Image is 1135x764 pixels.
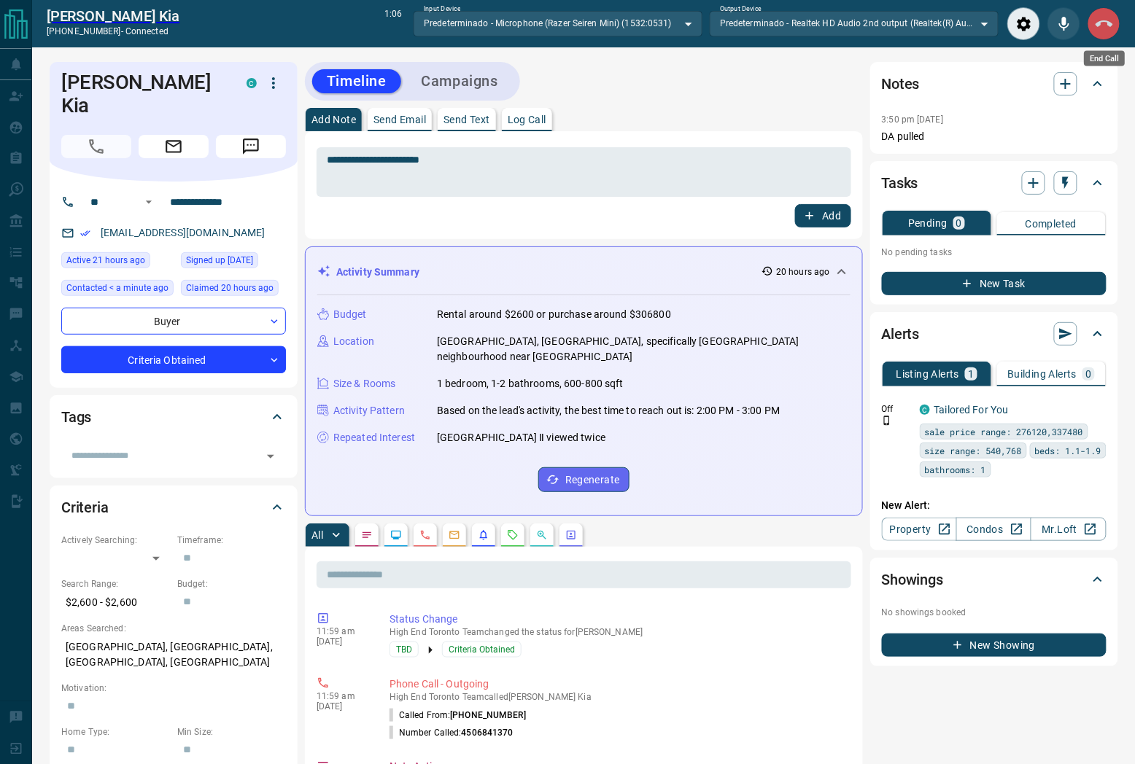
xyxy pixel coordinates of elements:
[177,534,286,547] p: Timeframe:
[908,218,948,228] p: Pending
[956,218,962,228] p: 0
[373,114,426,125] p: Send Email
[1031,518,1106,541] a: Mr.Loft
[882,272,1107,295] button: New Task
[181,280,286,300] div: Mon Oct 13 2025
[390,709,526,722] p: Called From:
[795,204,851,227] button: Add
[61,71,225,117] h1: [PERSON_NAME] Kia
[317,259,851,286] div: Activity Summary20 hours ago
[896,369,960,379] p: Listing Alerts
[125,26,168,36] span: connected
[565,529,577,541] svg: Agent Actions
[407,69,513,93] button: Campaigns
[956,518,1031,541] a: Condos
[177,577,286,590] p: Budget:
[925,443,1022,458] span: size range: 540,768
[333,334,374,349] p: Location
[311,114,356,125] p: Add Note
[61,490,286,525] div: Criteria
[247,78,257,88] div: condos.ca
[61,252,174,273] div: Mon Oct 13 2025
[449,529,460,541] svg: Emails
[61,682,286,695] p: Motivation:
[882,316,1107,351] div: Alerts
[333,307,367,322] p: Budget
[882,606,1107,619] p: No showings booked
[1084,51,1125,66] div: End Call
[882,634,1107,657] button: New Showing
[882,165,1107,200] div: Tasks
[882,562,1107,597] div: Showings
[710,11,999,36] div: Predeterminado - Realtek HD Audio 2nd output (Realtek(R) Audio)
[336,265,419,280] p: Activity Summary
[390,529,402,541] svg: Lead Browsing Activity
[47,7,179,25] a: [PERSON_NAME] Kia
[882,518,957,541] a: Property
[882,568,944,591] h2: Showings
[333,430,415,445] p: Repeated Interest
[536,529,548,541] svg: Opportunities
[384,7,402,40] p: 1:06
[140,193,158,211] button: Open
[186,253,253,268] span: Signed up [DATE]
[66,281,168,295] span: Contacted < a minute ago
[101,227,266,238] a: [EMAIL_ADDRESS][DOMAIN_NAME]
[61,280,174,300] div: Tue Oct 14 2025
[80,228,90,238] svg: Email Verified
[538,467,630,492] button: Regenerate
[1088,7,1120,40] div: End Call
[186,281,274,295] span: Claimed 20 hours ago
[776,265,829,278] p: 20 hours ago
[139,135,209,158] span: Email
[462,728,514,738] span: 4506841370
[414,11,702,36] div: Predeterminado - Microphone (Razer Seiren Mini) (1532:0531)
[390,726,514,739] p: Number Called:
[312,69,401,93] button: Timeline
[882,72,920,95] h2: Notes
[968,369,974,379] p: 1
[437,376,624,391] p: 1 bedroom, 1-2 bathrooms, 600-800 sqft
[882,416,892,426] svg: Push Notification Only
[882,322,920,346] h2: Alerts
[882,129,1107,144] p: DA pulled
[61,496,109,519] h2: Criteria
[1007,7,1040,40] div: Audio Settings
[61,590,170,615] p: $2,600 - $2,600
[934,404,1009,416] a: Tailored For You
[177,725,286,738] p: Min Size:
[437,334,851,365] p: [GEOGRAPHIC_DATA], [GEOGRAPHIC_DATA], specifically [GEOGRAPHIC_DATA] neighbourhood near [GEOGRAPH...
[882,171,918,195] h2: Tasks
[317,701,368,712] p: [DATE]
[1085,369,1091,379] p: 0
[720,4,762,14] label: Output Device
[437,307,671,322] p: Rental around $2600 or purchase around $306800
[390,612,845,627] p: Status Change
[508,114,546,125] p: Log Call
[61,346,286,373] div: Criteria Obtained
[450,710,526,720] span: [PHONE_NUMBER]
[882,114,944,125] p: 3:50 pm [DATE]
[61,135,131,158] span: Call
[47,25,179,38] p: [PHONE_NUMBER] -
[390,627,845,637] p: High End Toronto Team changed the status for [PERSON_NAME]
[390,677,845,692] p: Phone Call - Outgoing
[396,642,412,657] span: TBD
[1026,219,1077,229] p: Completed
[61,635,286,674] p: [GEOGRAPHIC_DATA], [GEOGRAPHIC_DATA], [GEOGRAPHIC_DATA], [GEOGRAPHIC_DATA]
[361,529,373,541] svg: Notes
[882,402,911,416] p: Off
[61,725,170,738] p: Home Type:
[424,4,461,14] label: Input Device
[260,446,281,467] button: Open
[61,622,286,635] p: Areas Searched:
[61,405,91,429] h2: Tags
[882,498,1107,513] p: New Alert:
[449,642,515,657] span: Criteria Obtained
[443,114,490,125] p: Send Text
[311,530,323,540] p: All
[419,529,431,541] svg: Calls
[317,691,368,701] p: 11:59 am
[61,534,170,547] p: Actively Searching:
